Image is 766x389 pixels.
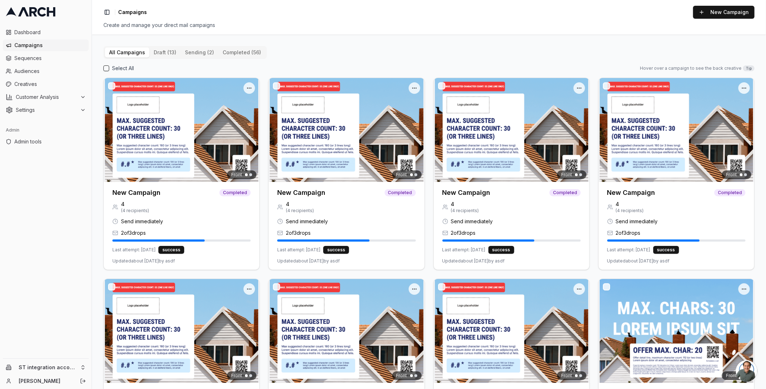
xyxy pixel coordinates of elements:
div: success [488,246,514,254]
span: Admin tools [14,138,86,145]
a: Creatives [3,78,89,90]
a: Campaigns [3,40,89,51]
span: Updated about [DATE] by asdf [442,258,505,264]
button: Customer Analysis [3,91,89,103]
span: ( 4 recipients) [286,208,314,214]
h3: New Campaign [442,188,491,198]
span: Last attempt: [DATE] [442,247,486,253]
span: Dashboard [14,29,86,36]
img: Front creative for New Campaign [434,78,589,182]
span: Settings [16,106,77,114]
span: Creatives [14,81,86,88]
span: Completed [385,189,416,196]
h3: New Campaign [277,188,325,198]
span: Campaigns [14,42,86,49]
span: Completed [714,189,746,196]
button: sending (2) [181,47,218,58]
span: Audiences [14,68,86,75]
h3: New Campaign [112,188,161,198]
button: Log out [78,376,88,386]
span: Front [726,172,737,178]
img: Front creative for New Campaign [599,279,754,383]
h3: New Campaign [607,188,655,198]
div: Create and manage your direct mail campaigns [103,22,755,29]
a: Dashboard [3,27,89,38]
img: Front creative for New Campaign [599,78,754,182]
span: Front [561,373,572,379]
div: Admin [3,124,89,136]
span: 4 [121,201,149,208]
button: ST integration account [3,362,89,373]
div: success [653,246,679,254]
button: All Campaigns [105,47,149,58]
a: Admin tools [3,136,89,147]
span: ( 4 recipients) [616,208,644,214]
img: Front creative for New Campaign [104,279,259,383]
a: Sequences [3,52,89,64]
button: New Campaign [693,6,755,19]
a: Audiences [3,65,89,77]
span: Sequences [14,55,86,62]
a: [PERSON_NAME] [19,377,72,385]
span: Updated about [DATE] by asdf [607,258,670,264]
img: Front creative for New Campaign [269,279,424,383]
img: Front creative for New Campaign [269,78,424,182]
span: ( 4 recipients) [121,208,149,214]
span: Last attempt: [DATE] [277,247,320,253]
span: Tip [743,65,755,71]
div: success [323,246,349,254]
span: Send immediately [286,218,328,225]
span: 4 [451,201,479,208]
span: Completed [219,189,251,196]
span: Updated about [DATE] by asdf [277,258,340,264]
button: draft (13) [149,47,181,58]
span: Front [231,172,242,178]
img: Front creative for New Campaign [104,78,259,182]
span: Send immediately [616,218,658,225]
button: Settings [3,104,89,116]
span: Completed [549,189,581,196]
span: Front [561,172,572,178]
span: Front [396,373,407,379]
span: Last attempt: [DATE] [112,247,155,253]
span: Front [726,373,737,379]
a: Open chat [736,360,757,382]
span: Last attempt: [DATE] [607,247,650,253]
span: Front [231,373,242,379]
span: 4 [286,201,314,208]
button: completed (56) [218,47,265,58]
span: ST integration account [19,364,77,371]
span: 2 of 3 drops [451,229,476,237]
span: Updated about [DATE] by asdf [112,258,175,264]
span: 2 of 3 drops [286,229,311,237]
span: Campaigns [118,9,147,16]
span: Hover over a campaign to see the back creative [640,65,742,71]
label: Select All [112,65,134,72]
span: Send immediately [121,218,163,225]
img: Front creative for New Campaign [434,279,589,383]
nav: breadcrumb [118,9,147,16]
span: ( 4 recipients) [451,208,479,214]
span: 4 [616,201,644,208]
span: Customer Analysis [16,93,77,101]
span: Send immediately [451,218,493,225]
span: 2 of 3 drops [121,229,146,237]
span: Front [396,172,407,178]
div: success [158,246,184,254]
span: 2 of 3 drops [616,229,641,237]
